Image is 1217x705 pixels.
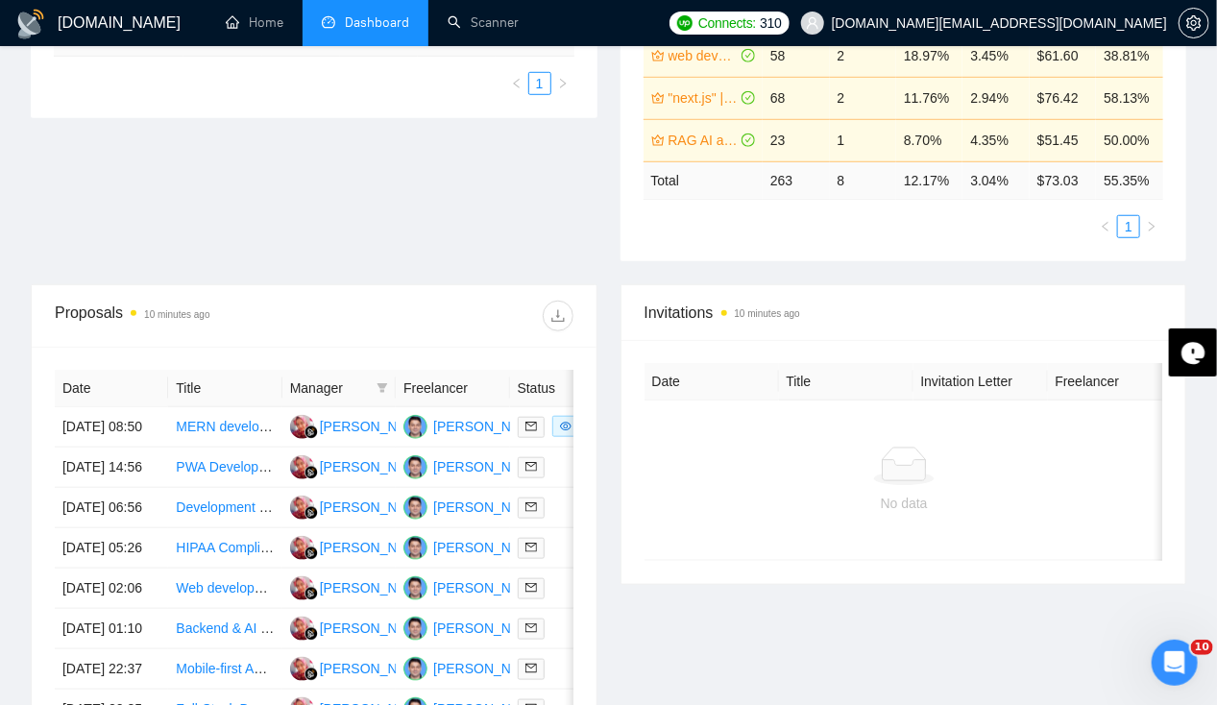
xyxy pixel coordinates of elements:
[403,579,544,595] a: AR[PERSON_NAME]
[830,35,896,77] td: 2
[290,455,314,479] img: DP
[282,370,396,407] th: Manager
[168,407,281,448] td: MERN developer, Fabric.js (canvas), AnimeJS, Sockets, Webhooks, Redux and MobX
[176,419,689,434] a: MERN developer, Fabric.js (canvas), AnimeJS, Sockets, Webhooks, Redux and MobX
[403,657,427,681] img: AR
[830,161,896,199] td: 8
[433,537,544,558] div: [PERSON_NAME]
[1094,215,1117,238] button: left
[377,382,388,394] span: filter
[1118,216,1139,237] a: 1
[176,620,611,636] a: Backend & AI Engineer | Sales SaaS Platform (Node.js/TypeScript/LLMs)
[511,78,523,89] span: left
[669,87,739,109] a: "next.js" | "next js
[1048,363,1182,401] th: Freelancer
[433,658,544,679] div: [PERSON_NAME]
[403,458,544,474] a: AR[PERSON_NAME]
[290,498,430,514] a: DP[PERSON_NAME]
[962,35,1029,77] td: 3.45%
[320,416,430,437] div: [PERSON_NAME]
[896,77,962,119] td: 11.76%
[830,119,896,161] td: 1
[168,569,281,609] td: Web development
[55,528,168,569] td: [DATE] 05:26
[525,582,537,594] span: mail
[320,618,430,639] div: [PERSON_NAME]
[779,363,913,401] th: Title
[433,618,544,639] div: [PERSON_NAME]
[290,576,314,600] img: DP
[176,499,650,515] a: Development of AI-Powered Pet Health & Weight Management Web Application
[1030,161,1096,199] td: $ 73.03
[176,540,447,555] a: HIPAA Compliant Website Developer Needed
[896,35,962,77] td: 18.97%
[1117,215,1140,238] li: 1
[290,458,430,474] a: DP[PERSON_NAME]
[645,363,779,401] th: Date
[320,537,430,558] div: [PERSON_NAME]
[403,415,427,439] img: AR
[168,488,281,528] td: Development of AI-Powered Pet Health & Weight Management Web Application
[290,418,430,433] a: DP[PERSON_NAME]
[525,542,537,553] span: mail
[669,45,739,66] a: web developmnet
[304,425,318,439] img: gigradar-bm.png
[304,547,318,560] img: gigradar-bm.png
[320,658,430,679] div: [PERSON_NAME]
[403,455,427,479] img: AR
[544,308,572,324] span: download
[403,617,427,641] img: AR
[168,609,281,649] td: Backend & AI Engineer | Sales SaaS Platform (Node.js/TypeScript/LLMs)
[1100,221,1111,232] span: left
[403,576,427,600] img: AR
[403,418,544,433] a: AR[PERSON_NAME]
[644,161,764,199] td: Total
[525,421,537,432] span: mail
[1146,221,1157,232] span: right
[543,301,573,331] button: download
[144,309,209,320] time: 10 minutes ago
[396,370,509,407] th: Freelancer
[320,577,430,598] div: [PERSON_NAME]
[290,579,430,595] a: DP[PERSON_NAME]
[168,528,281,569] td: HIPAA Compliant Website Developer Needed
[290,496,314,520] img: DP
[1180,15,1208,31] span: setting
[763,161,829,199] td: 263
[763,119,829,161] td: 23
[645,301,1163,325] span: Invitations
[55,370,168,407] th: Date
[518,377,596,399] span: Status
[290,415,314,439] img: DP
[528,72,551,95] li: 1
[448,14,519,31] a: searchScanner
[1096,77,1163,119] td: 58.13%
[551,72,574,95] button: right
[1096,119,1163,161] td: 50.00%
[742,49,755,62] span: check-circle
[433,416,544,437] div: [PERSON_NAME]
[505,72,528,95] button: left
[760,12,781,34] span: 310
[403,660,544,675] a: AR[PERSON_NAME]
[505,72,528,95] li: Previous Page
[1179,8,1209,38] button: setting
[551,72,574,95] li: Next Page
[529,73,550,94] a: 1
[304,627,318,641] img: gigradar-bm.png
[1030,77,1096,119] td: $76.42
[345,14,409,31] span: Dashboard
[403,496,427,520] img: AR
[1030,119,1096,161] td: $51.45
[763,35,829,77] td: 58
[962,77,1029,119] td: 2.94%
[651,134,665,147] span: crown
[525,663,537,674] span: mail
[698,12,756,34] span: Connects:
[290,377,369,399] span: Manager
[742,134,755,147] span: check-circle
[560,421,572,432] span: eye
[1030,35,1096,77] td: $61.60
[1096,35,1163,77] td: 38.81%
[226,14,283,31] a: homeHome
